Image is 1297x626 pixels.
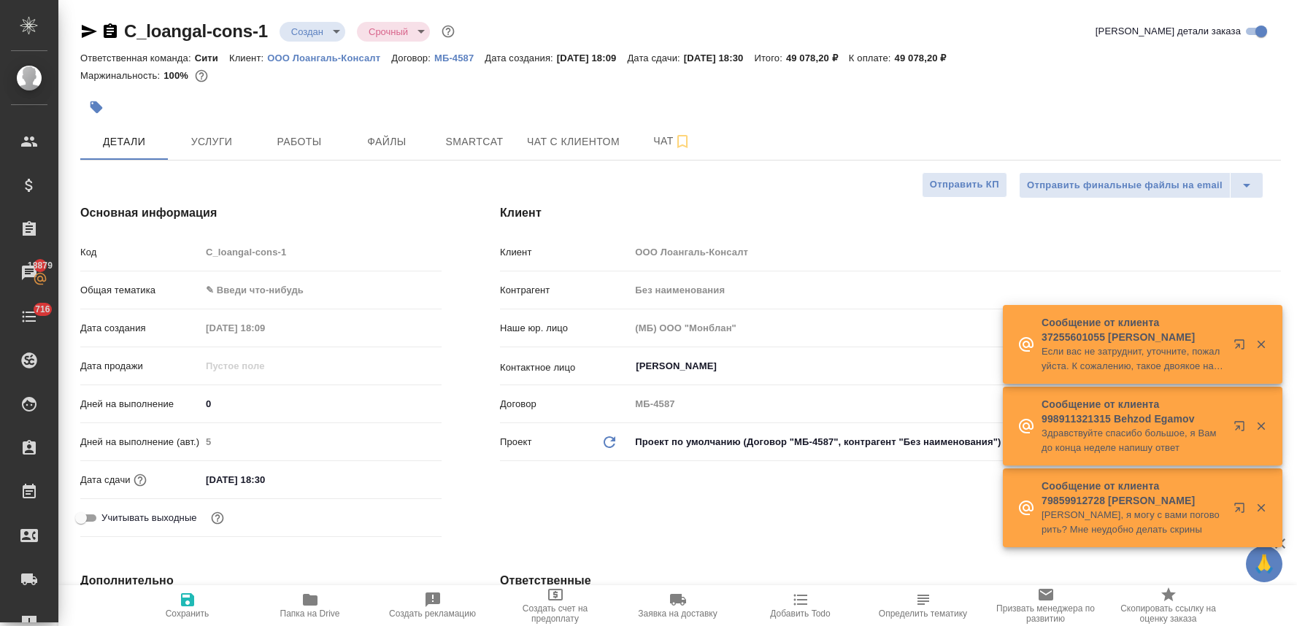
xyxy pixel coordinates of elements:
[557,53,628,63] p: [DATE] 18:09
[500,360,630,375] p: Контактное лицо
[630,430,1281,455] div: Проект по умолчанию (Договор "МБ-4587", контрагент "Без наименования")
[630,317,1281,339] input: Пустое поле
[1042,397,1224,426] p: Сообщение от клиента 998911321315 Behzod Egamov
[166,608,209,619] span: Сохранить
[26,302,59,317] span: 716
[80,435,201,449] p: Дней на выполнение (авт.)
[391,53,434,63] p: Договор:
[434,51,485,63] a: МБ-4587
[280,22,345,42] div: Создан
[1042,315,1224,344] p: Сообщение от клиента 37255601055 [PERSON_NAME]
[754,53,785,63] p: Итого:
[630,241,1281,263] input: Пустое поле
[163,70,192,81] p: 100%
[500,204,1281,222] h4: Клиент
[630,393,1281,414] input: Пустое поле
[4,255,55,291] a: 18879
[1019,172,1231,198] button: Отправить финальные файлы на email
[739,585,862,626] button: Добавить Todo
[503,603,608,624] span: Создать счет на предоплату
[80,473,131,487] p: Дата сдачи
[637,132,707,150] span: Чат
[101,23,119,40] button: Скопировать ссылку
[879,608,967,619] span: Определить тематику
[684,53,755,63] p: [DATE] 18:30
[80,245,201,260] p: Код
[770,608,830,619] span: Добавить Todo
[1246,338,1276,351] button: Закрыть
[267,51,391,63] a: ООО Лоангаль-Консалт
[1096,24,1241,39] span: [PERSON_NAME] детали заказа
[80,23,98,40] button: Скопировать ссылку для ЯМессенджера
[630,279,1281,301] input: Пустое поле
[1042,508,1224,537] p: [PERSON_NAME], я могу с вами поговорить? Мне неудобно делать скрины
[485,53,556,63] p: Дата создания:
[638,608,717,619] span: Заявка на доставку
[786,53,849,63] p: 49 078,20 ₽
[206,283,424,298] div: ✎ Введи что-нибудь
[264,133,334,151] span: Работы
[439,133,509,151] span: Smartcat
[208,509,227,528] button: Выбери, если сб и вс нужно считать рабочими днями для выполнения заказа.
[352,133,422,151] span: Файлы
[177,133,247,151] span: Услуги
[80,397,201,411] p: Дней на выполнение
[1042,479,1224,508] p: Сообщение от клиента 79859912728 [PERSON_NAME]
[201,393,442,414] input: ✎ Введи что-нибудь
[195,53,229,63] p: Сити
[4,298,55,335] a: 716
[1042,426,1224,455] p: Здравствуйте спасибо большое, я Вам до конца неделе напишу ответ
[627,53,683,63] p: Дата сдачи:
[922,172,1007,198] button: Отправить КП
[201,317,328,339] input: Пустое поле
[80,53,195,63] p: Ответственная команда:
[80,204,442,222] h4: Основная информация
[849,53,895,63] p: К оплате:
[80,283,201,298] p: Общая тематика
[124,21,268,41] a: C_loangal-cons-1
[674,133,691,150] svg: Подписаться
[201,355,328,376] input: Пустое поле
[500,245,630,260] p: Клиент
[617,585,739,626] button: Заявка на доставку
[1027,177,1223,194] span: Отправить финальные файлы на email
[80,91,112,123] button: Добавить тэг
[201,469,328,490] input: ✎ Введи что-нибудь
[1225,493,1260,528] button: Открыть в новой вкладке
[985,585,1107,626] button: Призвать менеджера по развитию
[500,321,630,336] p: Наше юр. лицо
[930,177,999,193] span: Отправить КП
[1042,344,1224,374] p: Если вас не затруднит, уточните, пожалуйста. К сожалению, такое двоякое написание фамилии встречаетс
[131,471,150,490] button: Если добавить услуги и заполнить их объемом, то дата рассчитается автоматически
[500,397,630,411] p: Договор
[201,431,442,452] input: Пустое поле
[280,608,340,619] span: Папка на Drive
[862,585,985,626] button: Определить тематику
[19,258,61,273] span: 18879
[434,53,485,63] p: МБ-4587
[372,585,494,626] button: Создать рекламацию
[439,22,458,41] button: Доп статусы указывают на важность/срочность заказа
[89,133,159,151] span: Детали
[249,585,372,626] button: Папка на Drive
[80,321,201,336] p: Дата создания
[357,22,430,42] div: Создан
[201,241,442,263] input: Пустое поле
[267,53,391,63] p: ООО Лоангаль-Консалт
[80,70,163,81] p: Маржинальность:
[993,603,1098,624] span: Призвать менеджера по развитию
[1246,420,1276,433] button: Закрыть
[80,572,442,590] h4: Дополнительно
[80,359,201,374] p: Дата продажи
[500,572,1281,590] h4: Ответственные
[287,26,328,38] button: Создан
[500,435,532,449] p: Проект
[201,278,442,303] div: ✎ Введи что-нибудь
[494,585,617,626] button: Создать счет на предоплату
[1225,330,1260,365] button: Открыть в новой вкладке
[101,511,197,525] span: Учитывать выходные
[1225,411,1260,447] button: Открыть в новой вкладке
[126,585,249,626] button: Сохранить
[895,53,958,63] p: 49 078,20 ₽
[364,26,412,38] button: Срочный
